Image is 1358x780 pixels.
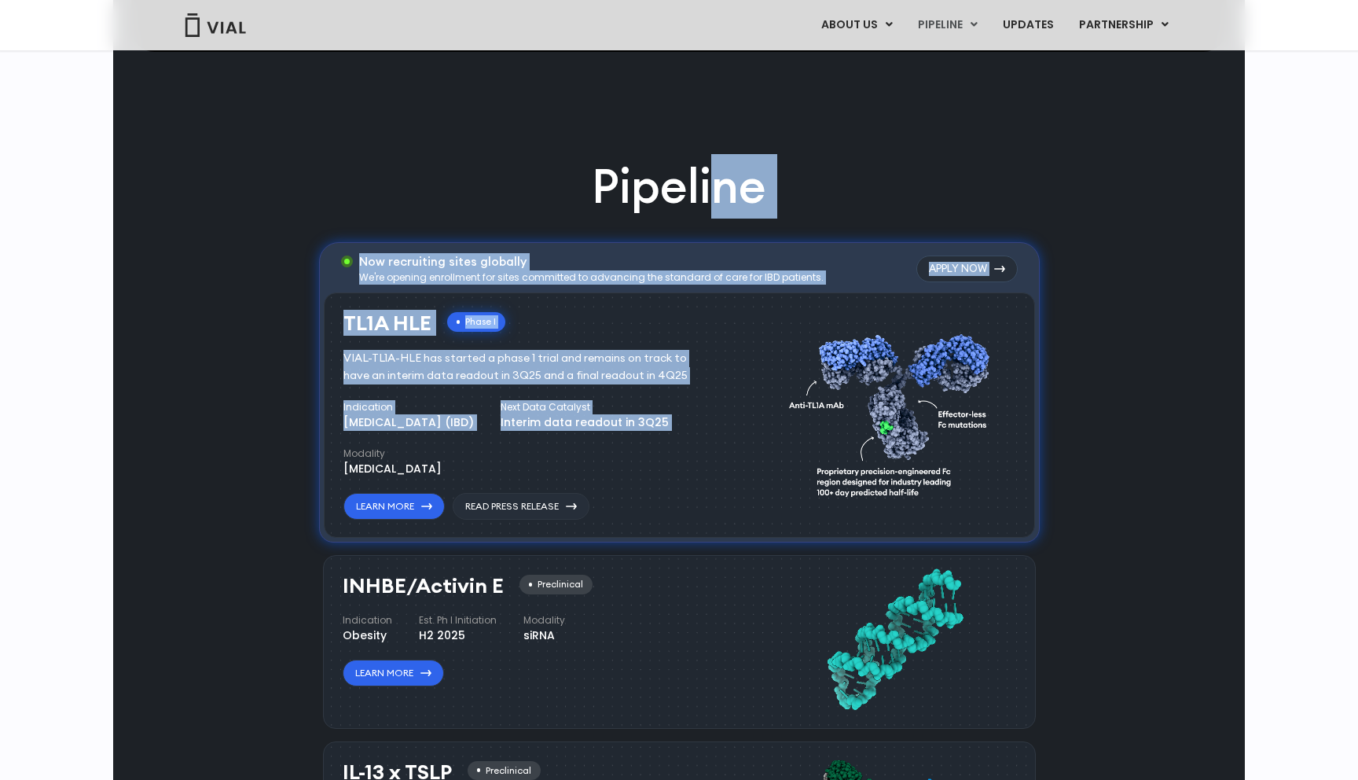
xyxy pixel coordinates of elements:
[1066,12,1181,39] a: PARTNERSHIPMenu Toggle
[343,400,474,414] h4: Indication
[419,613,497,627] h4: Est. Ph I Initiation
[343,312,431,335] h3: TL1A HLE
[343,350,710,384] div: VIAL-TL1A-HLE has started a phase 1 trial and remains on track to have an interim data readout in...
[990,12,1066,39] a: UPDATES
[343,493,445,520] a: Learn More
[789,304,1000,521] img: TL1A antibody diagram.
[523,627,565,644] div: siRNA
[343,447,442,461] h4: Modality
[809,12,905,39] a: ABOUT USMenu Toggle
[419,627,497,644] div: H2 2025
[519,575,593,594] div: Preclinical
[343,461,442,477] div: [MEDICAL_DATA]
[343,627,392,644] div: Obesity
[359,270,824,285] div: We're opening enrollment for sites committed to advancing the standard of care for IBD patients.
[916,256,1018,282] a: Apply Now
[905,12,989,39] a: PIPELINEMenu Toggle
[343,575,504,598] h3: INHBE/Activin E
[453,493,589,520] a: Read Press Release
[592,154,766,219] h2: Pipeline
[501,414,669,431] div: Interim data readout in 3Q25
[523,613,565,627] h4: Modality
[343,660,444,686] a: Learn More
[184,13,247,37] img: Vial Logo
[501,400,669,414] h4: Next Data Catalyst
[447,312,505,332] div: Phase I
[343,414,474,431] div: [MEDICAL_DATA] (IBD)
[343,613,392,627] h4: Indication
[359,253,824,270] h3: Now recruiting sites globally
